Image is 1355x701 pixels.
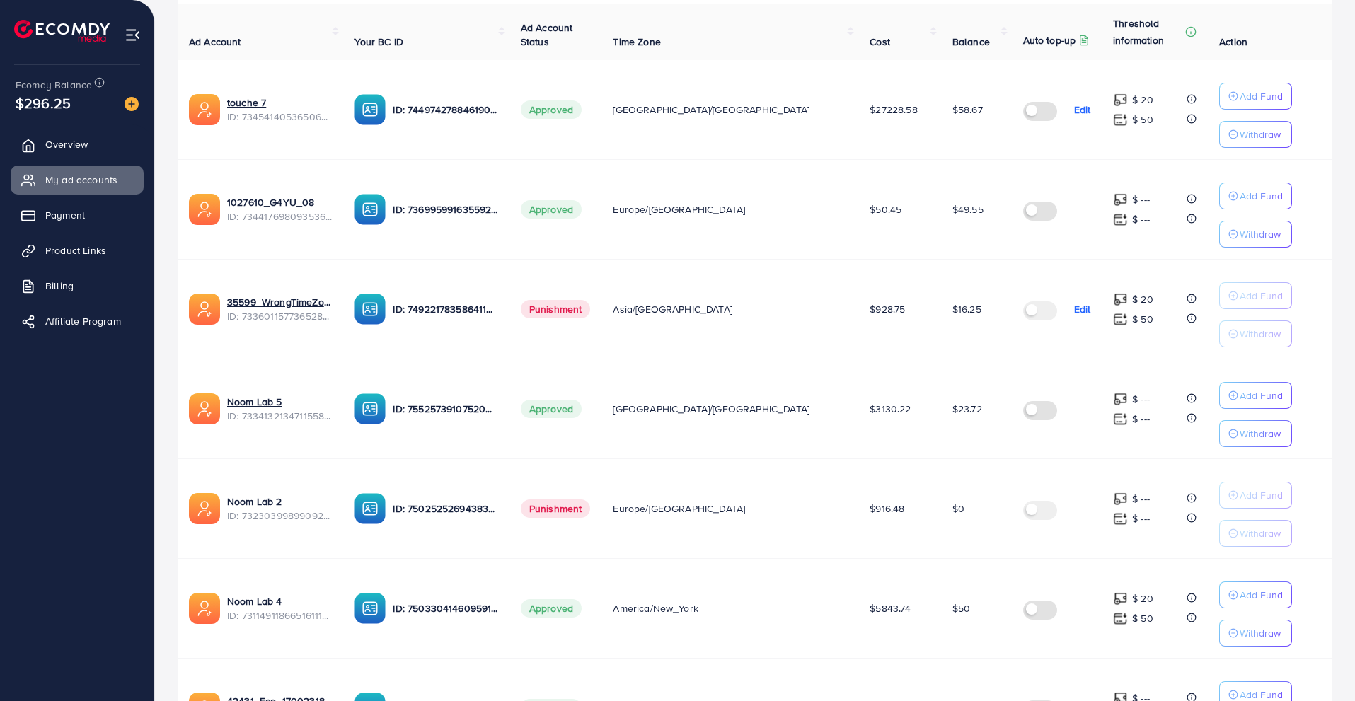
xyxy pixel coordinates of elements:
[227,608,332,622] span: ID: 7311491186651611138
[1219,35,1247,49] span: Action
[521,400,582,418] span: Approved
[1113,212,1128,227] img: top-up amount
[870,202,901,216] span: $50.45
[227,494,332,523] div: <span class='underline'>Noom Lab 2</span></br>7323039989909209089
[1132,91,1153,108] p: $ 20
[952,302,981,316] span: $16.25
[1113,492,1128,506] img: top-up amount
[227,594,332,623] div: <span class='underline'>Noom Lab 4</span></br>7311491186651611138
[1240,126,1281,143] p: Withdraw
[227,409,332,423] span: ID: 7334132134711558146
[1113,93,1128,108] img: top-up amount
[1113,511,1128,526] img: top-up amount
[1132,111,1153,128] p: $ 50
[1219,221,1292,248] button: Withdraw
[1074,101,1091,118] p: Edit
[521,599,582,618] span: Approved
[1113,292,1128,307] img: top-up amount
[1240,387,1283,404] p: Add Fund
[1113,192,1128,207] img: top-up amount
[11,307,144,335] a: Affiliate Program
[227,395,332,424] div: <span class='underline'>Noom Lab 5</span></br>7334132134711558146
[1240,425,1281,442] p: Withdraw
[227,309,332,323] span: ID: 7336011577365282818
[870,302,905,316] span: $928.75
[1219,183,1292,209] button: Add Fund
[227,209,332,224] span: ID: 7344176980935360513
[354,35,403,49] span: Your BC ID
[1240,487,1283,504] p: Add Fund
[189,35,241,49] span: Ad Account
[1113,591,1128,606] img: top-up amount
[1132,390,1150,407] p: $ ---
[1132,211,1150,228] p: $ ---
[1113,611,1128,626] img: top-up amount
[613,502,745,516] span: Europe/[GEOGRAPHIC_DATA]
[393,600,497,617] p: ID: 7503304146095915016
[870,402,911,416] span: $3130.22
[1219,320,1292,347] button: Withdraw
[1074,301,1091,318] p: Edit
[189,294,220,325] img: ic-ads-acc.e4c84228.svg
[189,493,220,524] img: ic-ads-acc.e4c84228.svg
[1132,311,1153,328] p: $ 50
[1132,191,1150,208] p: $ ---
[1113,392,1128,407] img: top-up amount
[354,393,386,424] img: ic-ba-acc.ded83a64.svg
[1219,382,1292,409] button: Add Fund
[22,74,64,132] span: $296.25
[14,20,110,42] img: logo
[1219,620,1292,647] button: Withdraw
[189,593,220,624] img: ic-ads-acc.e4c84228.svg
[521,200,582,219] span: Approved
[227,195,332,224] div: <span class='underline'>1027610_G4YU_08</span></br>7344176980935360513
[227,95,332,110] a: touche 7
[1240,325,1281,342] p: Withdraw
[393,500,497,517] p: ID: 7502525269438398465
[952,35,990,49] span: Balance
[227,195,332,209] a: 1027610_G4YU_08
[1240,187,1283,204] p: Add Fund
[1219,482,1292,509] button: Add Fund
[952,202,984,216] span: $49.55
[1132,590,1153,607] p: $ 20
[227,95,332,124] div: <span class='underline'>touche 7</span></br>7345414053650628609
[1132,410,1150,427] p: $ ---
[1240,625,1281,642] p: Withdraw
[1132,510,1150,527] p: $ ---
[227,295,332,324] div: <span class='underline'>35599_WrongTimeZone</span></br>7336011577365282818
[227,494,332,509] a: Noom Lab 2
[1132,291,1153,308] p: $ 20
[613,601,698,615] span: America/New_York
[1240,226,1281,243] p: Withdraw
[870,502,904,516] span: $916.48
[1132,610,1153,627] p: $ 50
[227,509,332,523] span: ID: 7323039989909209089
[613,103,809,117] span: [GEOGRAPHIC_DATA]/[GEOGRAPHIC_DATA]
[1295,637,1344,690] iframe: Chat
[11,272,144,300] a: Billing
[189,94,220,125] img: ic-ads-acc.e4c84228.svg
[1240,586,1283,603] p: Add Fund
[11,166,144,194] a: My ad accounts
[393,301,497,318] p: ID: 7492217835864113153
[45,279,74,293] span: Billing
[11,236,144,265] a: Product Links
[613,202,745,216] span: Europe/[GEOGRAPHIC_DATA]
[521,100,582,119] span: Approved
[16,78,92,92] span: Ecomdy Balance
[521,499,591,518] span: Punishment
[870,103,917,117] span: $27228.58
[354,94,386,125] img: ic-ba-acc.ded83a64.svg
[1219,420,1292,447] button: Withdraw
[521,300,591,318] span: Punishment
[393,101,497,118] p: ID: 7449742788461903889
[125,97,139,111] img: image
[227,110,332,124] span: ID: 7345414053650628609
[613,402,809,416] span: [GEOGRAPHIC_DATA]/[GEOGRAPHIC_DATA]
[393,400,497,417] p: ID: 7552573910752002064
[870,601,911,615] span: $5843.74
[952,502,964,516] span: $0
[125,27,141,43] img: menu
[1219,121,1292,148] button: Withdraw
